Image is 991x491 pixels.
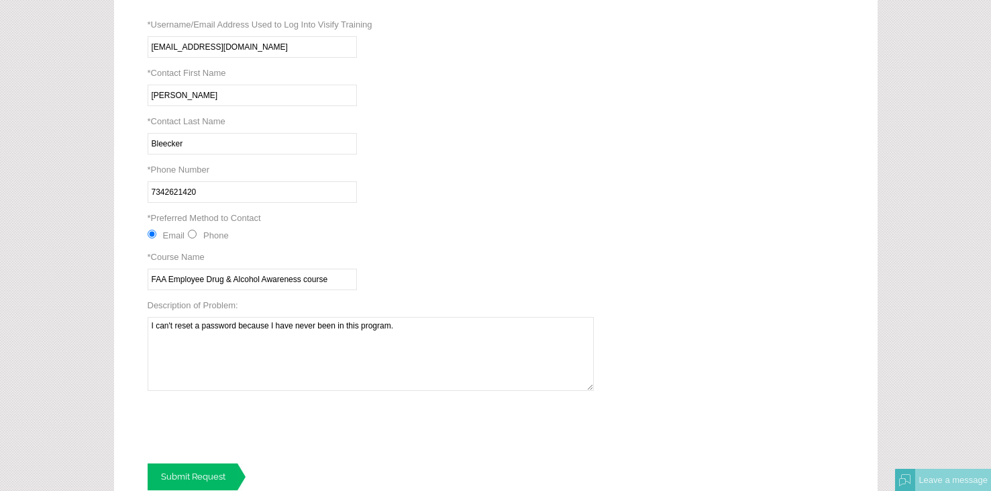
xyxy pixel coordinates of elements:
label: Username/Email Address Used to Log Into Visify Training [148,19,372,30]
label: Description of Problem: [148,300,238,310]
label: Course Name [148,252,205,262]
img: Offline [899,474,911,486]
label: Preferred Method to Contact [148,213,261,223]
label: Contact Last Name [148,116,225,126]
label: Phone [203,230,229,240]
iframe: reCAPTCHA [148,401,352,453]
label: Contact First Name [148,68,226,78]
label: Email [163,230,185,240]
div: Leave a message [915,469,991,491]
label: Phone Number [148,165,210,175]
a: Submit Request [148,463,246,490]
